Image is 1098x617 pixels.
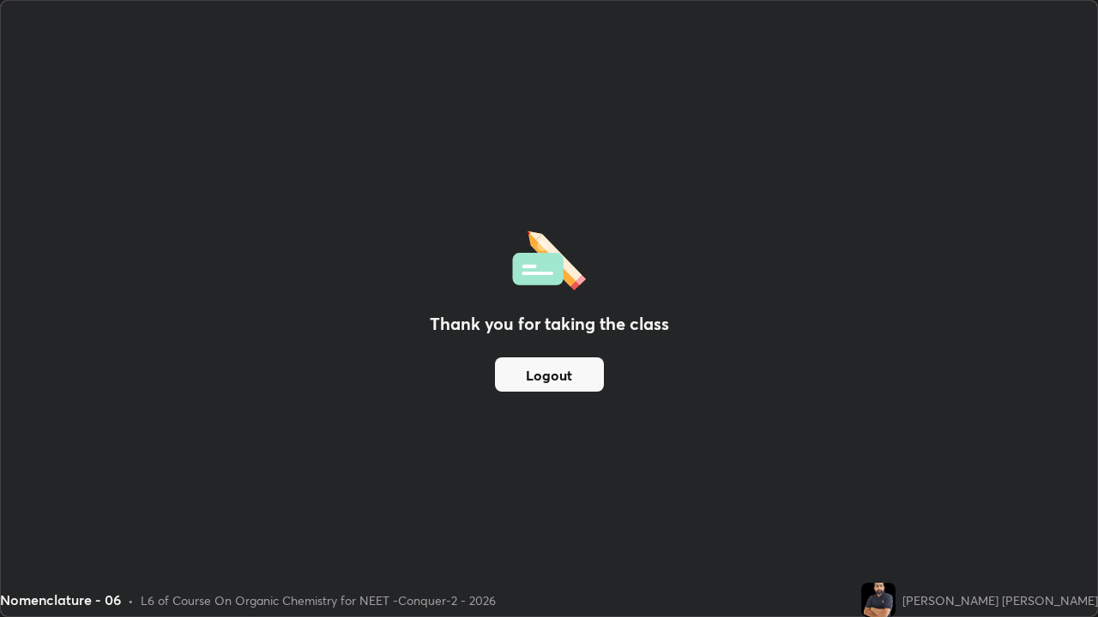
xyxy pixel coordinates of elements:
button: Logout [495,357,604,392]
div: L6 of Course On Organic Chemistry for NEET -Conquer-2 - 2026 [141,591,496,609]
h2: Thank you for taking the class [430,311,669,337]
img: 573870bdf5f84befacbc5ccc64f4209c.jpg [861,583,896,617]
div: • [128,591,134,609]
div: [PERSON_NAME] [PERSON_NAME] [902,591,1098,609]
img: offlineFeedback.1438e8b3.svg [512,225,586,291]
